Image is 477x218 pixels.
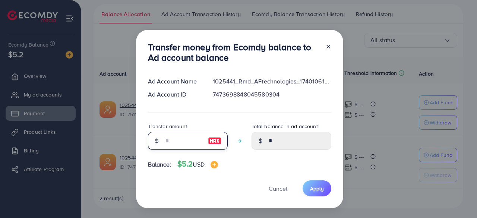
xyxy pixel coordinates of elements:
div: 1025441_Rmd_AFtechnologies_1740106118522 [207,77,337,86]
button: Apply [303,180,331,196]
div: Ad Account ID [142,90,207,99]
span: USD [193,160,204,168]
span: Apply [310,185,324,192]
label: Total balance in ad account [252,123,318,130]
div: 7473698848045580304 [207,90,337,99]
div: Ad Account Name [142,77,207,86]
h3: Transfer money from Ecomdy balance to Ad account balance [148,42,319,63]
span: Balance: [148,160,171,169]
img: image [211,161,218,168]
label: Transfer amount [148,123,187,130]
button: Cancel [259,180,297,196]
span: Cancel [269,184,287,193]
h4: $5.2 [177,159,218,169]
iframe: Chat [445,184,471,212]
img: image [208,136,221,145]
